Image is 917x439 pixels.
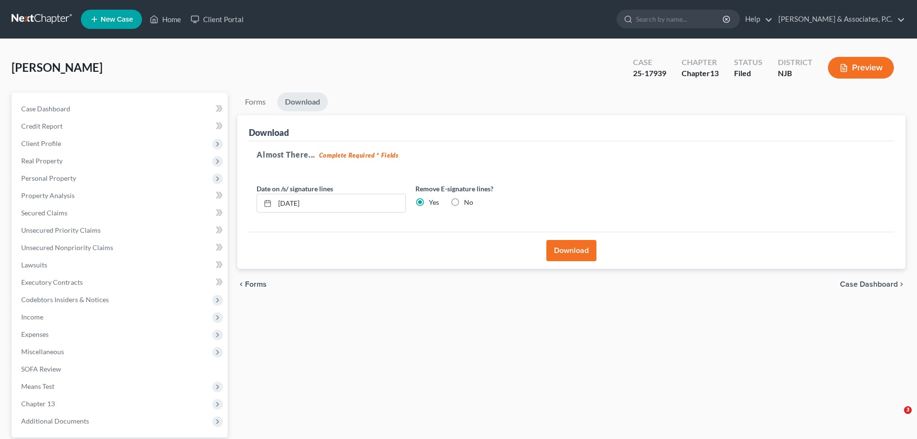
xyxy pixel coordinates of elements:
[778,57,813,68] div: District
[21,330,49,338] span: Expenses
[13,100,228,118] a: Case Dashboard
[13,274,228,291] a: Executory Contracts
[13,187,228,204] a: Property Analysis
[636,10,724,28] input: Search by name...
[319,151,399,159] strong: Complete Required * Fields
[682,68,719,79] div: Chapter
[13,360,228,378] a: SOFA Review
[21,174,76,182] span: Personal Property
[21,278,83,286] span: Executory Contracts
[237,280,245,288] i: chevron_left
[21,295,109,304] span: Codebtors Insiders & Notices
[13,204,228,222] a: Secured Claims
[21,261,47,269] span: Lawsuits
[13,256,228,274] a: Lawsuits
[145,11,186,28] a: Home
[21,226,101,234] span: Unsecured Priority Claims
[884,406,907,429] iframe: Intercom live chat
[904,406,912,414] span: 3
[13,239,228,256] a: Unsecured Nonpriority Claims
[101,16,133,23] span: New Case
[186,11,248,28] a: Client Portal
[734,68,762,79] div: Filed
[21,243,113,252] span: Unsecured Nonpriority Claims
[734,57,762,68] div: Status
[275,194,405,213] input: MM/DD/YYYY
[740,11,773,28] a: Help
[21,417,89,425] span: Additional Documents
[828,57,894,79] button: Preview
[21,139,61,147] span: Client Profile
[21,191,75,200] span: Property Analysis
[774,11,905,28] a: [PERSON_NAME] & Associates, P.C.
[12,60,103,74] span: [PERSON_NAME]
[464,198,473,207] label: No
[429,198,439,207] label: Yes
[277,93,328,111] a: Download
[633,57,666,68] div: Case
[257,184,333,194] label: Date on /s/ signature lines
[710,68,719,78] span: 13
[682,57,719,68] div: Chapter
[21,157,63,165] span: Real Property
[257,149,886,160] h5: Almost There...
[21,382,54,390] span: Means Test
[237,93,273,111] a: Forms
[778,68,813,79] div: NJB
[21,347,64,356] span: Miscellaneous
[21,365,61,373] span: SOFA Review
[249,127,289,138] div: Download
[840,280,905,288] a: Case Dashboard chevron_right
[840,280,898,288] span: Case Dashboard
[415,184,565,194] label: Remove E-signature lines?
[21,209,67,217] span: Secured Claims
[237,280,280,288] button: chevron_left Forms
[21,122,63,130] span: Credit Report
[546,240,596,261] button: Download
[633,68,666,79] div: 25-17939
[21,105,70,113] span: Case Dashboard
[898,280,905,288] i: chevron_right
[13,222,228,239] a: Unsecured Priority Claims
[21,399,55,408] span: Chapter 13
[13,118,228,135] a: Credit Report
[245,280,267,288] span: Forms
[21,313,43,321] span: Income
